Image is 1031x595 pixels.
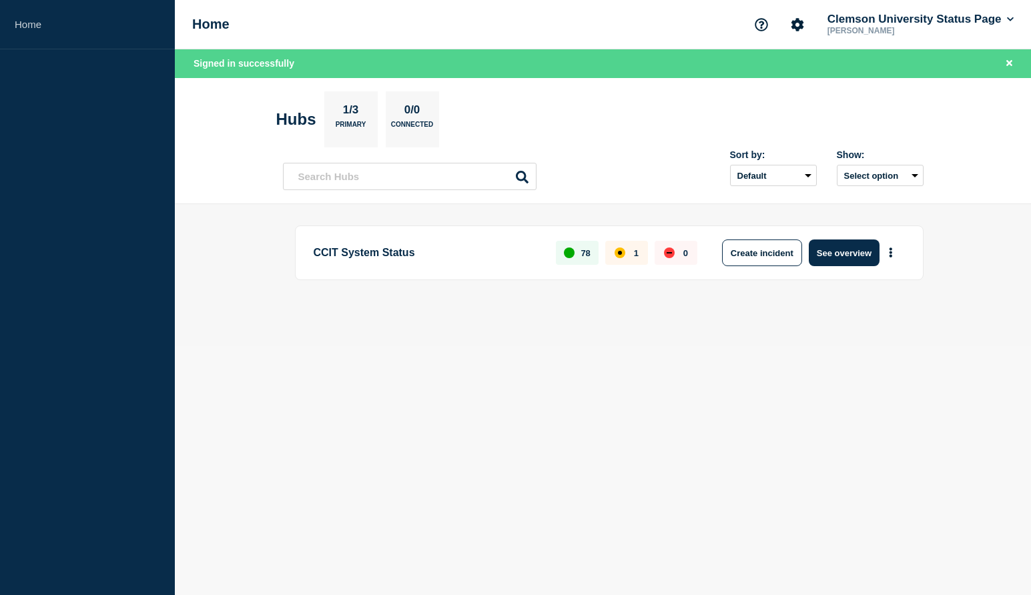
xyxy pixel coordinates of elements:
span: Signed in successfully [194,58,294,69]
p: 0 [683,248,688,258]
button: More actions [882,241,900,265]
button: Support [747,11,775,39]
input: Search Hubs [283,163,537,190]
div: Show: [837,149,924,160]
p: 1 [634,248,639,258]
button: Create incident [722,239,802,266]
div: Sort by: [730,149,817,160]
button: Account settings [783,11,811,39]
button: Close banner [1001,56,1018,71]
div: up [564,247,575,258]
p: 78 [581,248,590,258]
div: affected [615,247,625,258]
button: Clemson University Status Page [825,13,1016,26]
h2: Hubs [276,110,316,129]
p: CCIT System Status [314,239,541,266]
p: Primary [336,121,366,135]
h1: Home [192,17,230,32]
p: 1/3 [338,103,364,121]
p: 0/0 [399,103,425,121]
div: down [664,247,675,258]
p: Connected [391,121,433,135]
button: Select option [837,165,924,186]
p: [PERSON_NAME] [825,26,964,35]
button: See overview [809,239,880,266]
select: Sort by [730,165,817,186]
